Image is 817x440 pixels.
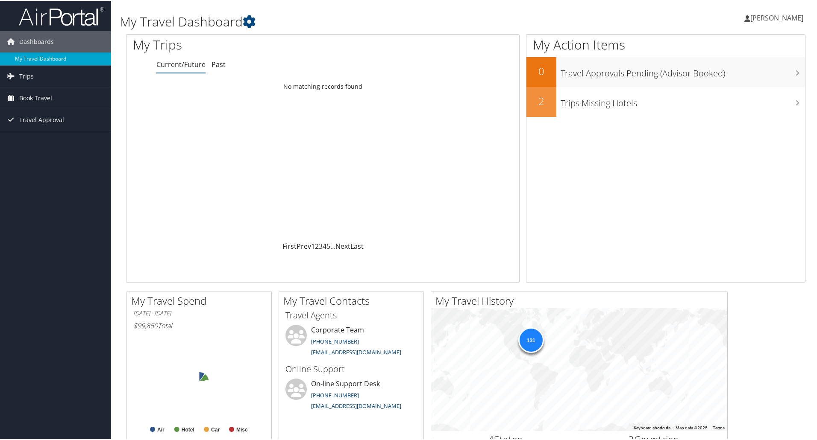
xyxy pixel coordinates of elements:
[285,309,417,321] h3: Travel Agents
[281,324,421,359] li: Corporate Team
[285,362,417,374] h3: Online Support
[157,426,165,432] text: Air
[126,78,519,93] td: No matching records found
[713,425,725,429] a: Terms (opens in new tab)
[212,59,226,68] a: Past
[526,93,556,108] h2: 2
[282,241,297,250] a: First
[311,347,401,355] a: [EMAIL_ADDRESS][DOMAIN_NAME]
[19,6,104,26] img: airportal-logo.png
[350,241,364,250] a: Last
[335,241,350,250] a: Next
[526,86,805,116] a: 2Trips Missing Hotels
[297,241,311,250] a: Prev
[120,12,581,30] h1: My Travel Dashboard
[283,293,423,307] h2: My Travel Contacts
[133,320,265,329] h6: Total
[561,92,805,108] h3: Trips Missing Hotels
[634,424,670,430] button: Keyboard shortcuts
[133,35,349,53] h1: My Trips
[311,401,401,409] a: [EMAIL_ADDRESS][DOMAIN_NAME]
[526,56,805,86] a: 0Travel Approvals Pending (Advisor Booked)
[133,320,158,329] span: $99,860
[19,65,34,86] span: Trips
[182,426,194,432] text: Hotel
[19,87,52,108] span: Book Travel
[326,241,330,250] a: 5
[311,337,359,344] a: [PHONE_NUMBER]
[236,426,248,432] text: Misc
[526,63,556,78] h2: 0
[330,241,335,250] span: …
[750,12,803,22] span: [PERSON_NAME]
[133,309,265,317] h6: [DATE] - [DATE]
[281,378,421,413] li: On-line Support Desk
[676,425,708,429] span: Map data ©2025
[19,108,64,130] span: Travel Approval
[526,35,805,53] h1: My Action Items
[131,293,271,307] h2: My Travel Spend
[518,326,544,352] div: 131
[211,426,220,432] text: Car
[156,59,206,68] a: Current/Future
[319,241,323,250] a: 3
[433,419,461,430] a: Open this area in Google Maps (opens a new window)
[19,30,54,52] span: Dashboards
[433,419,461,430] img: Google
[315,241,319,250] a: 2
[323,241,326,250] a: 4
[561,62,805,79] h3: Travel Approvals Pending (Advisor Booked)
[311,390,359,398] a: [PHONE_NUMBER]
[311,241,315,250] a: 1
[435,293,727,307] h2: My Travel History
[744,4,812,30] a: [PERSON_NAME]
